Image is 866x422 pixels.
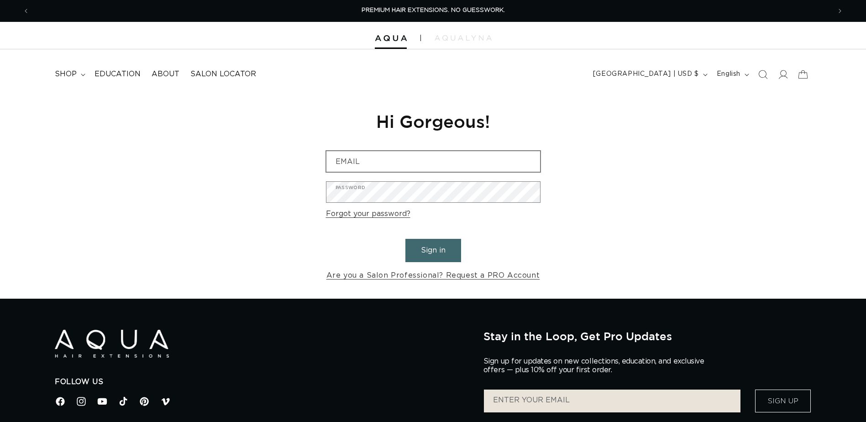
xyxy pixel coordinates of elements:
summary: Search [753,64,773,84]
button: English [711,66,753,83]
span: Education [94,69,141,79]
button: Previous announcement [16,2,36,20]
h2: Stay in the Loop, Get Pro Updates [483,330,811,343]
a: Forgot your password? [326,207,410,221]
input: ENTER YOUR EMAIL [484,390,740,412]
input: Email [326,151,540,172]
span: Salon Locator [190,69,256,79]
button: [GEOGRAPHIC_DATA] | USD $ [588,66,711,83]
img: Aqua Hair Extensions [55,330,169,358]
a: About [146,64,185,84]
span: PREMIUM HAIR EXTENSIONS. NO GUESSWORK. [362,7,505,13]
h2: Follow Us [55,377,470,387]
button: Sign Up [755,390,811,412]
a: Education [89,64,146,84]
summary: shop [49,64,89,84]
button: Sign in [405,239,461,262]
a: Salon Locator [185,64,262,84]
span: English [717,69,740,79]
p: Sign up for updates on new collections, education, and exclusive offers — plus 10% off your first... [483,357,712,375]
img: Aqua Hair Extensions [375,35,407,42]
h1: Hi Gorgeous! [326,110,541,132]
img: aqualyna.com [435,35,492,41]
span: shop [55,69,77,79]
a: Are you a Salon Professional? Request a PRO Account [326,269,540,282]
span: About [152,69,179,79]
span: [GEOGRAPHIC_DATA] | USD $ [593,69,699,79]
button: Next announcement [830,2,850,20]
